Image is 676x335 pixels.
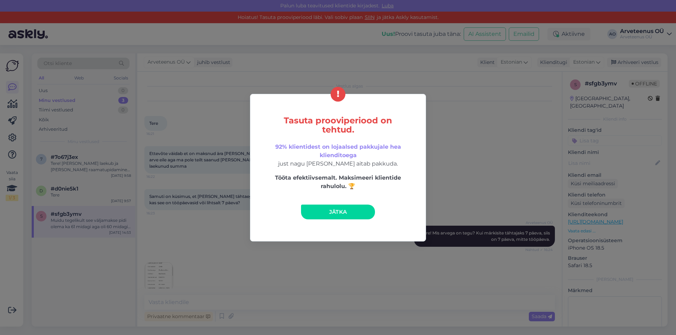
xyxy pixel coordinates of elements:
[301,205,375,219] a: Jätka
[329,208,347,215] span: Jätka
[265,143,411,168] p: just nagu [PERSON_NAME] aitab pakkuda.
[275,143,401,159] span: 92% klientidest on lojaalsed pakkujale hea klienditoega
[265,174,411,191] p: Tööta efektiivsemalt. Maksimeeri klientide rahulolu. 🏆
[265,116,411,134] h5: Tasuta prooviperiood on tehtud.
